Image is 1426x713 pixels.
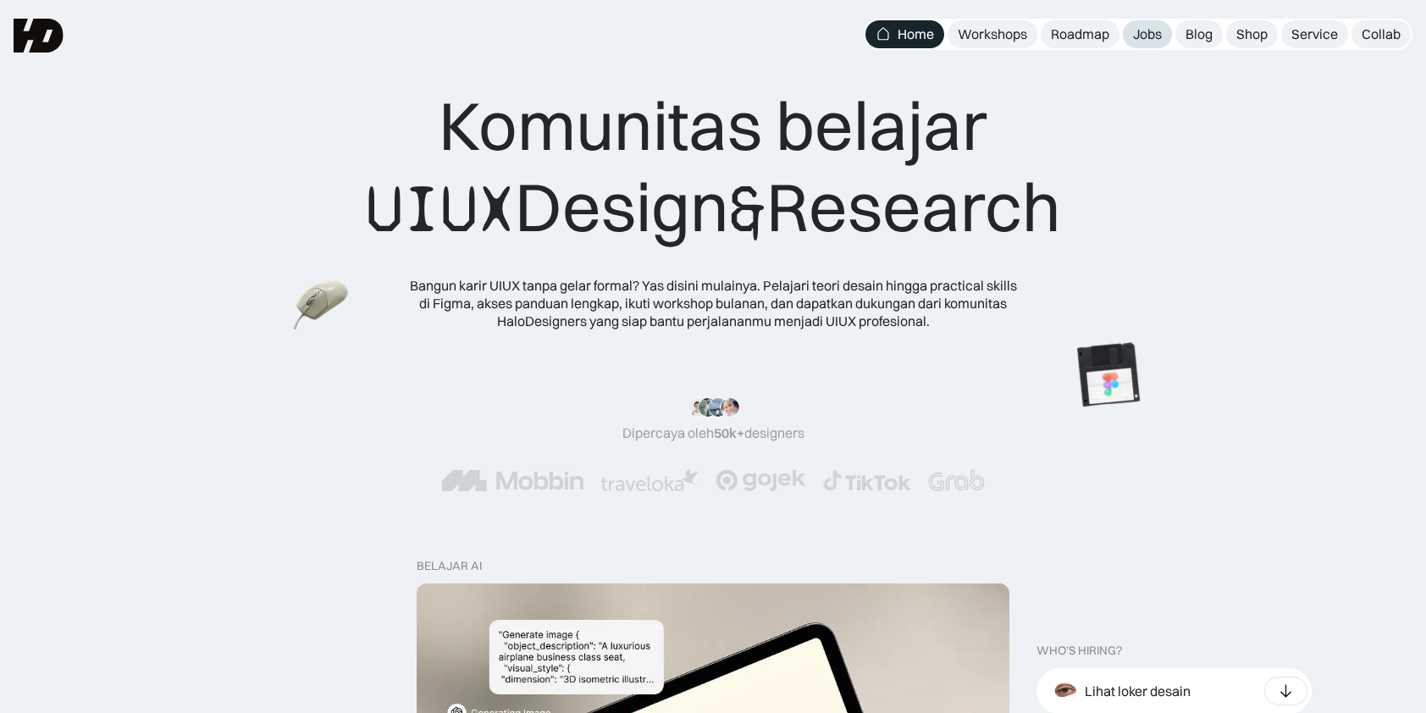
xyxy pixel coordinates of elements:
[1175,20,1223,48] a: Blog
[366,85,1061,250] div: Komunitas belajar Design Research
[865,20,944,48] a: Home
[1041,20,1119,48] a: Roadmap
[714,424,744,441] span: 50k+
[958,25,1027,43] div: Workshops
[1291,25,1338,43] div: Service
[1226,20,1278,48] a: Shop
[1362,25,1401,43] div: Collab
[622,424,804,442] div: Dipercaya oleh designers
[729,169,766,250] span: &
[898,25,934,43] div: Home
[366,169,515,250] span: UIUX
[1236,25,1268,43] div: Shop
[1123,20,1172,48] a: Jobs
[408,277,1018,329] div: Bangun karir UIUX tanpa gelar formal? Yas disini mulainya. Pelajari teori desain hingga practical...
[1051,25,1109,43] div: Roadmap
[1036,644,1122,658] div: WHO’S HIRING?
[1085,683,1191,700] div: Lihat loker desain
[948,20,1037,48] a: Workshops
[1281,20,1348,48] a: Service
[417,559,482,573] div: belajar ai
[1351,20,1411,48] a: Collab
[1186,25,1213,43] div: Blog
[1133,25,1162,43] div: Jobs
